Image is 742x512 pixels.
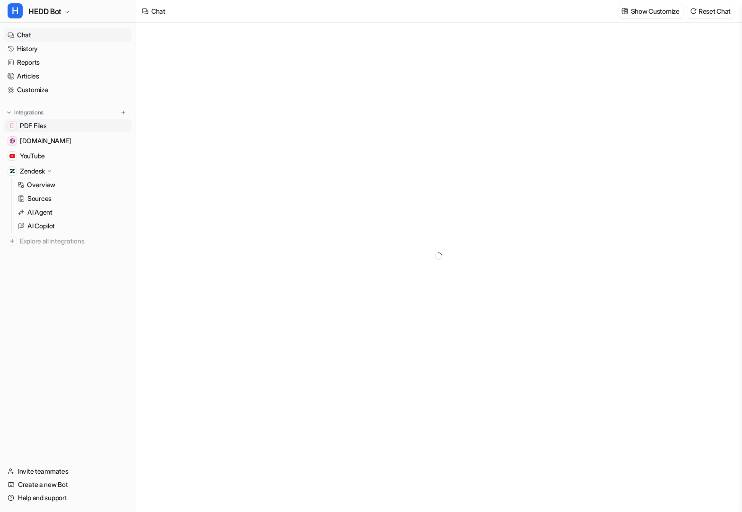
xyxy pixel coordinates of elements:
[9,153,15,159] img: YouTube
[27,208,52,217] p: AI Agent
[4,69,132,83] a: Articles
[9,168,15,174] img: Zendesk
[27,221,55,231] p: AI Copilot
[14,109,43,116] p: Integrations
[151,6,165,16] div: Chat
[20,166,45,176] p: Zendesk
[4,149,132,163] a: YouTubeYouTube
[4,56,132,69] a: Reports
[4,465,132,478] a: Invite teammates
[14,206,132,219] a: AI Agent
[4,491,132,504] a: Help and support
[28,5,61,18] span: HEDD Bot
[621,8,628,15] img: customize
[14,178,132,191] a: Overview
[8,3,23,18] span: H
[4,28,132,42] a: Chat
[20,151,45,161] span: YouTube
[20,121,46,130] span: PDF Files
[9,138,15,144] img: hedd.audio
[20,234,128,249] span: Explore all integrations
[27,194,52,203] p: Sources
[6,109,12,116] img: expand menu
[631,6,680,16] p: Show Customize
[4,478,132,491] a: Create a new Bot
[14,192,132,205] a: Sources
[27,180,55,190] p: Overview
[8,236,17,246] img: explore all integrations
[690,8,697,15] img: reset
[4,134,132,148] a: hedd.audio[DOMAIN_NAME]
[4,119,132,132] a: PDF FilesPDF Files
[120,109,127,116] img: menu_add.svg
[4,108,46,117] button: Integrations
[687,4,734,18] button: Reset Chat
[4,83,132,96] a: Customize
[20,136,71,146] span: [DOMAIN_NAME]
[14,219,132,233] a: AI Copilot
[4,234,132,248] a: Explore all integrations
[4,42,132,55] a: History
[619,4,683,18] button: Show Customize
[9,123,15,129] img: PDF Files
